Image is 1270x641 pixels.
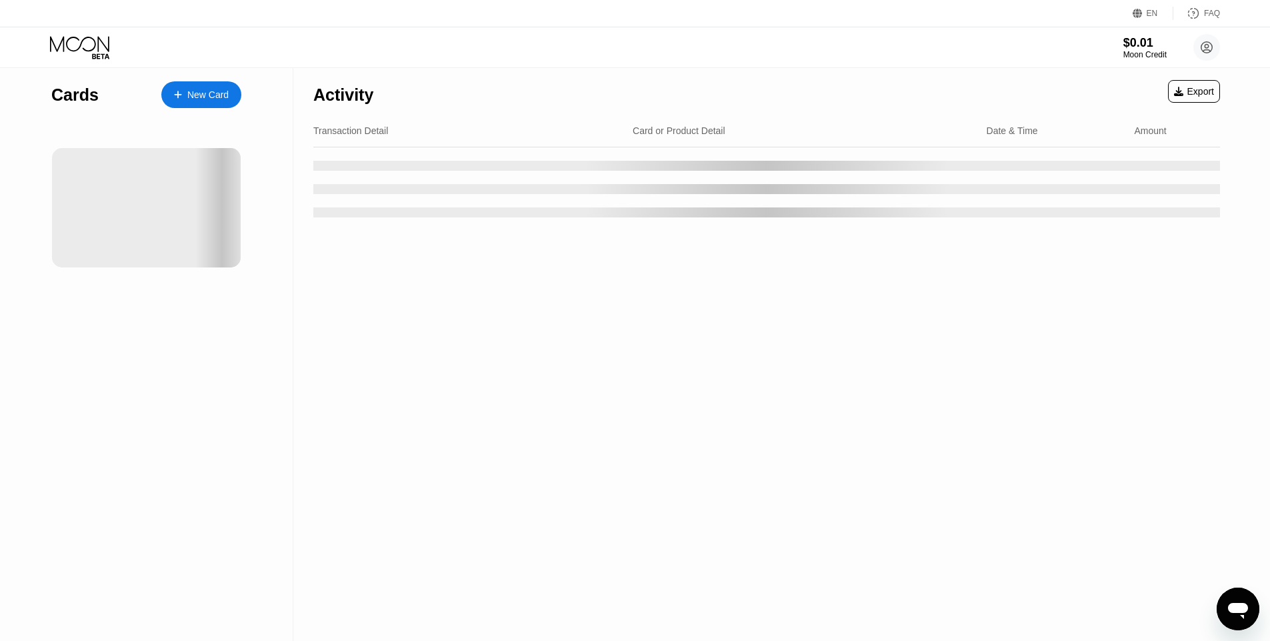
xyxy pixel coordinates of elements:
[51,85,99,105] div: Cards
[313,125,388,136] div: Transaction Detail
[1168,80,1220,103] div: Export
[633,125,725,136] div: Card or Product Detail
[1173,7,1220,20] div: FAQ
[313,85,373,105] div: Activity
[1133,7,1173,20] div: EN
[1217,588,1259,630] iframe: Button to launch messaging window
[1204,9,1220,18] div: FAQ
[1123,36,1167,50] div: $0.01
[1147,9,1158,18] div: EN
[1134,125,1166,136] div: Amount
[161,81,241,108] div: New Card
[987,125,1038,136] div: Date & Time
[1174,86,1214,97] div: Export
[1123,36,1167,59] div: $0.01Moon Credit
[1123,50,1167,59] div: Moon Credit
[187,89,229,101] div: New Card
